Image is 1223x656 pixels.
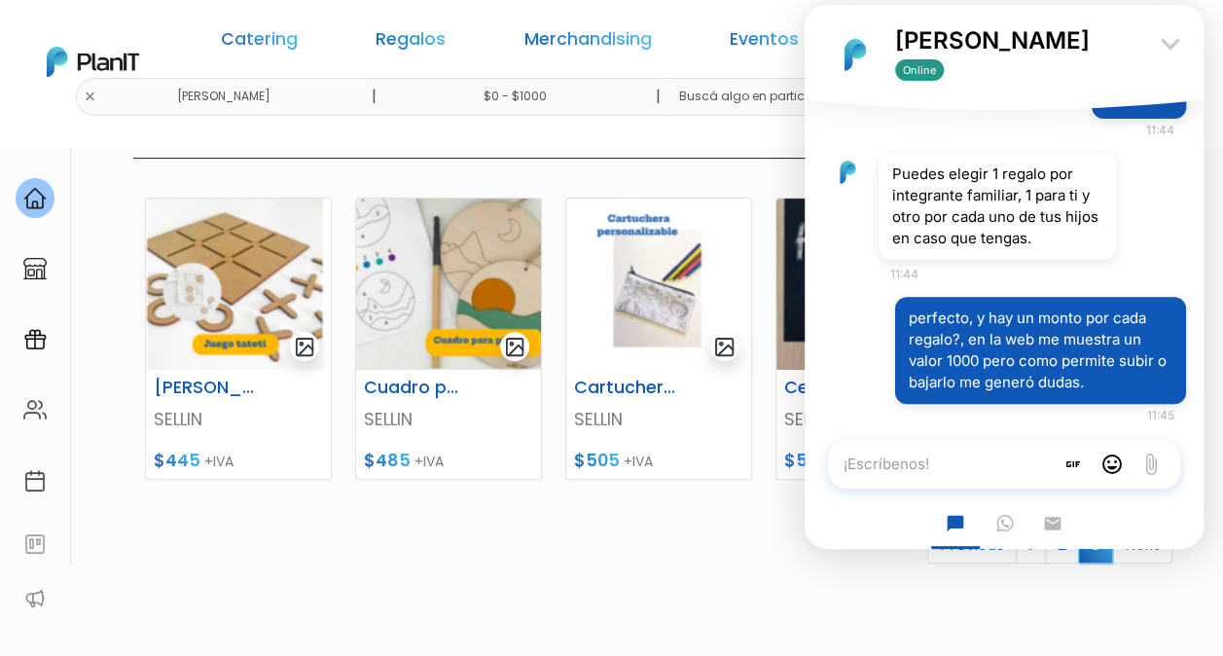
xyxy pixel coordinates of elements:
img: thumb_Captura_de_pantalla_2025-07-30_113516.png [356,199,541,370]
p: SELLIN [364,407,533,432]
img: campaigns-02234683943229c281be62815700db0a1741e53638e28bf9629b52c665b00959.svg [23,328,47,351]
a: gallery-light [PERSON_NAME] SELLIN $445 +IVA [145,198,332,480]
h6: Cuadro para pintar [352,378,481,398]
a: Regalos [376,31,446,55]
img: feedback-78b5a0c8f98aac82b08bfc38622c3050aee476f2c9584af64705fc4e61158814.svg [23,532,47,556]
span: $505 [574,449,620,472]
span: $445 [154,449,200,472]
a: gallery-light Cartuchera personalizable SELLIN $505 +IVA [565,198,752,480]
input: Buscá algo en particular.. [663,78,1061,116]
p: SELLIN [784,407,953,432]
h6: Cartuchera personalizable [562,378,691,398]
a: gallery-light Cuadro para pintar SELLIN $485 +IVA [355,198,542,480]
img: gallery-light [713,336,736,358]
img: gallery-light [504,336,526,358]
img: home-e721727adea9d79c4d83392d1f703f7f8bce08238fde08b1acbfd93340b81755.svg [23,187,47,210]
p: | [655,85,660,108]
img: gallery-light [294,336,316,358]
img: marketplace-4ceaa7011d94191e9ded77b95e3339b90024bf715f7c57f8cf31f2d8c509eaba.svg [23,257,47,280]
img: thumb_Captura_de_pantalla_2025-07-30_114924.png [776,199,961,370]
p: SELLIN [574,407,743,432]
span: $485 [364,449,411,472]
img: calendar-87d922413cdce8b2cf7b7f5f62616a5cf9e4887200fb71536465627b3292af00.svg [23,469,47,492]
span: +IVA [624,452,653,471]
p: SELLIN [154,407,323,432]
a: Catering [221,31,298,55]
img: people-662611757002400ad9ed0e3c099ab2801c6687ba6c219adb57efc949bc21e19d.svg [23,398,47,421]
a: gallery-light Celular pizarra SELLIN $530 +IVA [775,198,962,480]
span: $530 [784,449,829,472]
img: PlanIt Logo [47,47,139,77]
a: Eventos [730,31,799,55]
iframe: ¡Te ayudamos a resolver tus acciones empresariales! [805,5,1204,549]
span: +IVA [204,452,234,471]
p: | [371,85,376,108]
img: thumb_Captura_de_pantalla_2025-07-30_114448.png [566,199,751,370]
img: close-6986928ebcb1d6c9903e3b54e860dbc4d054630f23adef3a32610726dff6a82b.svg [84,91,96,103]
img: partners-52edf745621dab592f3b2c58e3bca9d71375a7ef29c3b500c9f145b62cc070d4.svg [23,587,47,610]
img: thumb_Captura_de_pantalla_2025-07-30_112959.png [146,199,331,370]
h6: [PERSON_NAME] [142,378,270,398]
a: Merchandising [523,31,651,55]
span: +IVA [414,452,444,471]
